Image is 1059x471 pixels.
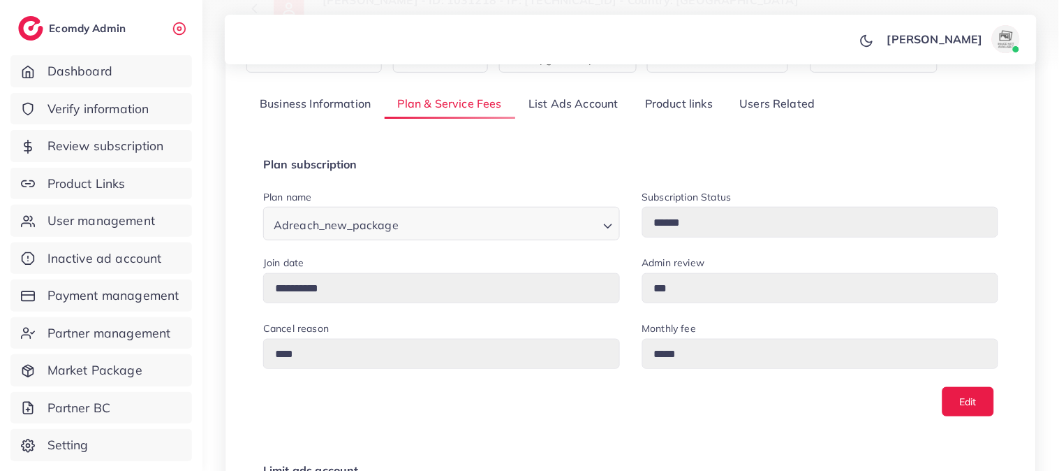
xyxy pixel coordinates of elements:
[515,89,632,119] a: List Ads Account
[47,212,155,230] span: User management
[726,89,828,119] a: Users Related
[263,207,620,240] div: Search for option
[18,16,129,41] a: logoEcomdy Admin
[642,190,732,204] label: Subscription Status
[10,429,192,461] a: Setting
[263,256,304,270] label: Join date
[10,280,192,312] a: Payment management
[810,43,938,73] button: Disconnect tiktok
[499,43,637,73] button: Upgrade to partner
[47,175,126,193] span: Product Links
[385,89,515,119] a: Plan & Service Fees
[263,158,998,171] h4: Plan subscription
[47,361,142,379] span: Market Package
[47,62,112,80] span: Dashboard
[10,205,192,237] a: User management
[10,93,192,125] a: Verify information
[10,168,192,200] a: Product Links
[271,215,401,235] span: Adreach_new_package
[47,137,164,155] span: Review subscription
[246,89,385,119] a: Business Information
[992,25,1020,53] img: avatar
[263,190,311,204] label: Plan name
[10,354,192,386] a: Market Package
[47,436,89,454] span: Setting
[10,130,192,162] a: Review subscription
[632,89,726,119] a: Product links
[942,387,994,416] button: Edit
[246,43,382,73] button: Add white list user
[47,100,149,118] span: Verify information
[647,43,788,73] button: Add white list block
[47,399,111,417] span: Partner BC
[10,392,192,424] a: Partner BC
[642,321,697,335] label: Monthly fee
[642,256,705,270] label: Admin review
[887,31,983,48] p: [PERSON_NAME]
[10,55,192,87] a: Dashboard
[403,212,597,235] input: Search for option
[263,321,329,335] label: Cancel reason
[10,317,192,349] a: Partner management
[880,25,1025,53] a: [PERSON_NAME]avatar
[47,324,171,342] span: Partner management
[18,16,43,41] img: logo
[49,22,129,35] h2: Ecomdy Admin
[393,43,488,73] button: Block user
[47,249,162,268] span: Inactive ad account
[10,242,192,275] a: Inactive ad account
[47,287,179,305] span: Payment management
